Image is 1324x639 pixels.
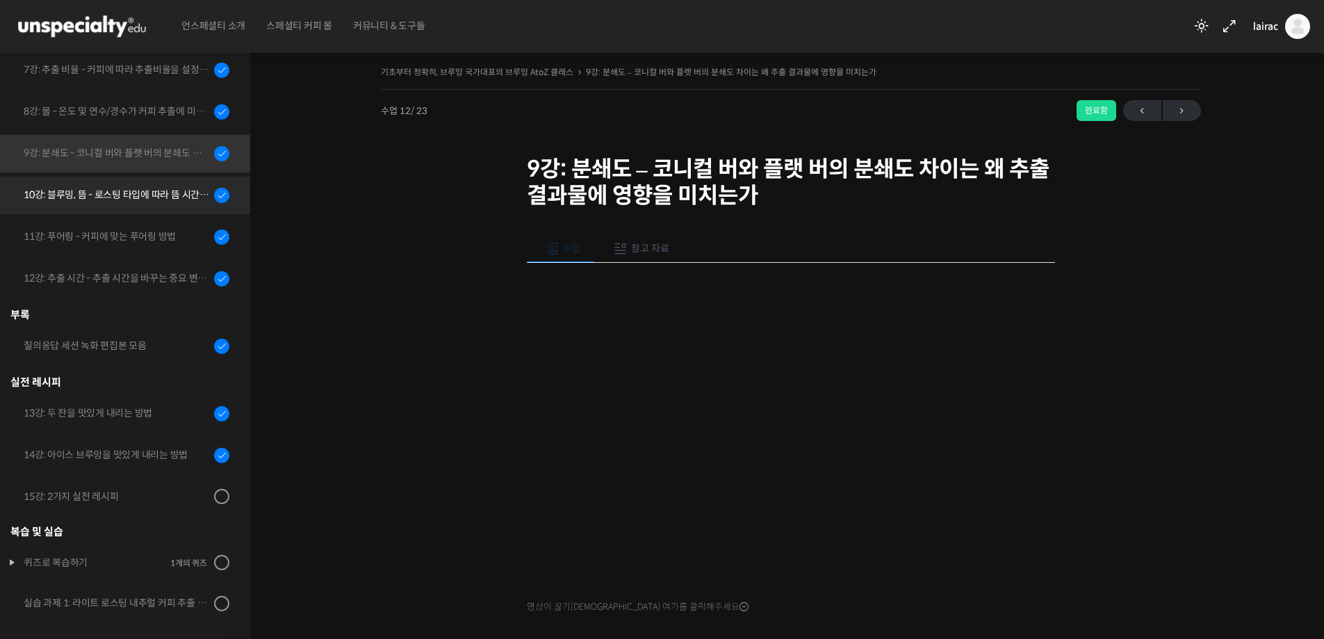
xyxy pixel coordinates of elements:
a: 설정 [179,441,267,476]
a: 홈 [4,441,92,476]
span: 대화 [127,462,144,474]
a: 대화 [92,441,179,476]
span: 설정 [215,462,231,473]
span: 홈 [44,462,52,473]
